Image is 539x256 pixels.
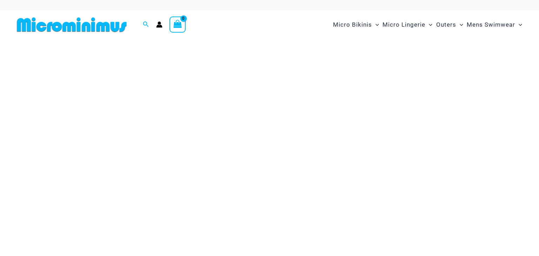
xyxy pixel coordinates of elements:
[436,16,456,34] span: Outers
[330,13,525,36] nav: Site Navigation
[372,16,379,34] span: Menu Toggle
[465,14,524,35] a: Mens SwimwearMenu ToggleMenu Toggle
[382,16,425,34] span: Micro Lingerie
[381,14,434,35] a: Micro LingerieMenu ToggleMenu Toggle
[456,16,463,34] span: Menu Toggle
[156,21,162,28] a: Account icon link
[143,20,149,29] a: Search icon link
[4,46,535,227] img: Waves Breaking Ocean Bikini Pack
[515,16,522,34] span: Menu Toggle
[14,17,129,33] img: MM SHOP LOGO FLAT
[169,16,186,33] a: View Shopping Cart, empty
[434,14,465,35] a: OutersMenu ToggleMenu Toggle
[333,16,372,34] span: Micro Bikinis
[331,14,381,35] a: Micro BikinisMenu ToggleMenu Toggle
[467,16,515,34] span: Mens Swimwear
[425,16,432,34] span: Menu Toggle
